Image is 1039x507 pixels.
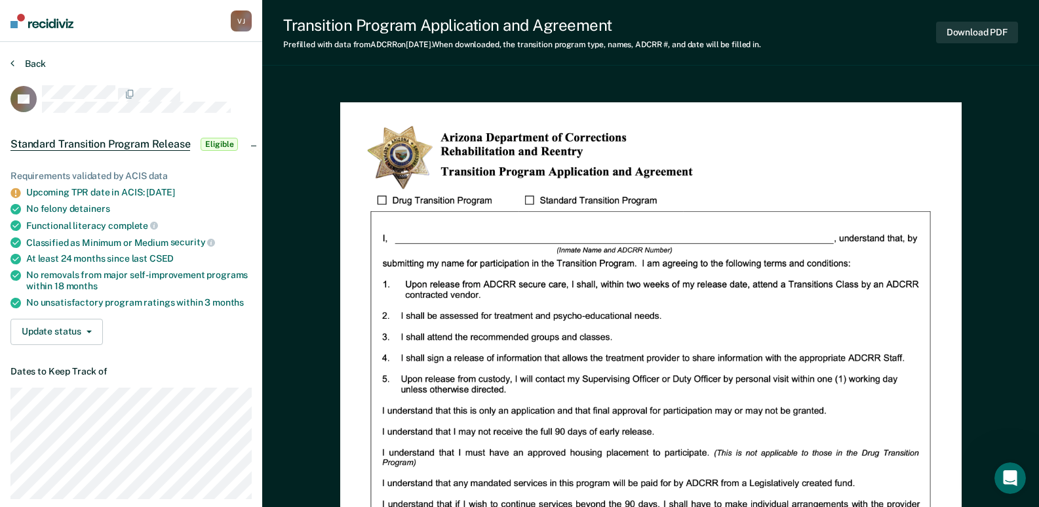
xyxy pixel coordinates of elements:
span: months [212,297,244,308]
div: V J [231,10,252,31]
div: Transition Program Application and Agreement [283,16,761,35]
iframe: Intercom live chat [994,462,1026,494]
div: No felony [26,203,252,214]
div: At least 24 months since last [26,253,252,264]
div: Functional literacy [26,220,252,232]
div: No removals from major self-improvement programs within 18 [26,270,252,292]
div: Classified as Minimum or Medium [26,237,252,249]
span: complete [108,220,158,231]
div: Prefilled with data from ADCRR on [DATE] . When downloaded, the transition program type, names, A... [283,40,761,49]
span: security [170,237,216,247]
span: CSED [149,253,174,264]
button: Update status [10,319,103,345]
span: months [66,281,98,291]
img: Recidiviz [10,14,73,28]
div: Upcoming TPR date in ACIS: [DATE] [26,187,252,198]
span: detainers [69,203,110,214]
dt: Dates to Keep Track of [10,366,252,377]
button: Download PDF [936,22,1018,43]
button: Back [10,58,46,70]
span: Standard Transition Program Release [10,138,190,151]
div: Requirements validated by ACIS data [10,171,252,182]
span: Eligible [201,138,238,151]
button: VJ [231,10,252,31]
div: No unsatisfactory program ratings within 3 [26,297,252,308]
